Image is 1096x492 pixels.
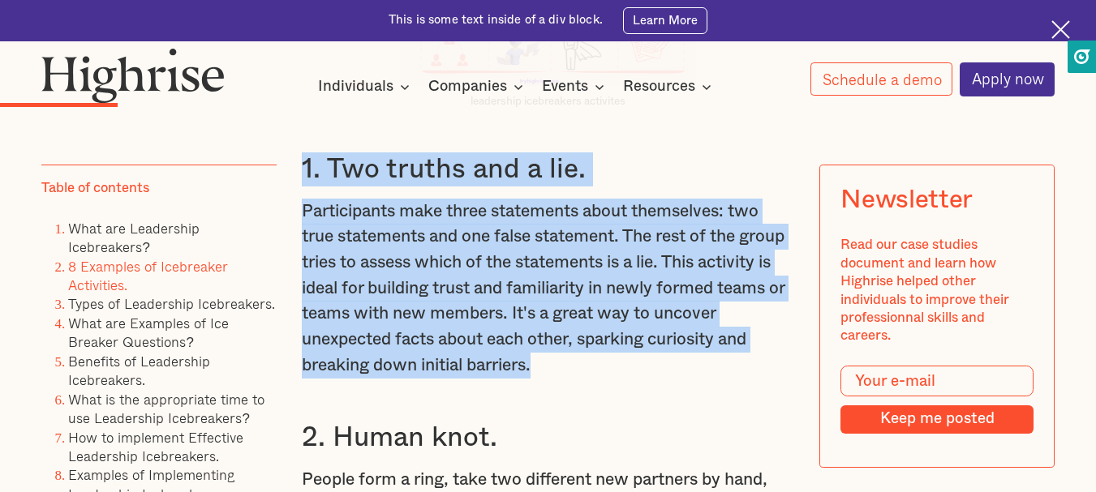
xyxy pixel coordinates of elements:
div: Resources [623,77,695,96]
div: Companies [428,77,528,96]
a: Benefits of Leadership Icebreakers. [68,350,210,391]
a: Types of Leadership Icebreakers. [68,293,275,314]
a: Apply now [960,62,1055,96]
a: What are Leadership Icebreakers? [68,216,200,257]
div: Events [542,77,588,96]
a: What is the appropriate time to use Leadership Icebreakers? [68,387,264,428]
a: What are Examples of Ice Breaker Questions? [68,312,229,353]
div: This is some text inside of a div block. [389,12,603,28]
p: Participants make three statements about themselves: two true statements and one false statement.... [302,199,794,379]
a: How to implement Effective Leadership Icebreakers. [68,426,243,466]
h3: 1. Two truths and a lie. [302,152,794,186]
form: Modal Form [840,366,1034,434]
a: Schedule a demo [810,62,953,96]
div: Individuals [318,77,415,96]
img: Cross icon [1051,20,1070,39]
input: Keep me posted [840,405,1034,434]
div: Individuals [318,77,393,96]
h3: 2. Human knot. [302,421,794,455]
div: Companies [428,77,507,96]
a: Learn More [623,7,707,34]
div: Newsletter [840,186,973,216]
div: Read our case studies document and learn how Highrise helped other individuals to improve their p... [840,236,1034,345]
div: Resources [623,77,716,96]
a: 8 Examples of Icebreaker Activities. [68,255,228,295]
div: Events [542,77,609,96]
img: Highrise logo [41,48,225,103]
div: Table of contents [41,179,149,197]
input: Your e-mail [840,366,1034,396]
